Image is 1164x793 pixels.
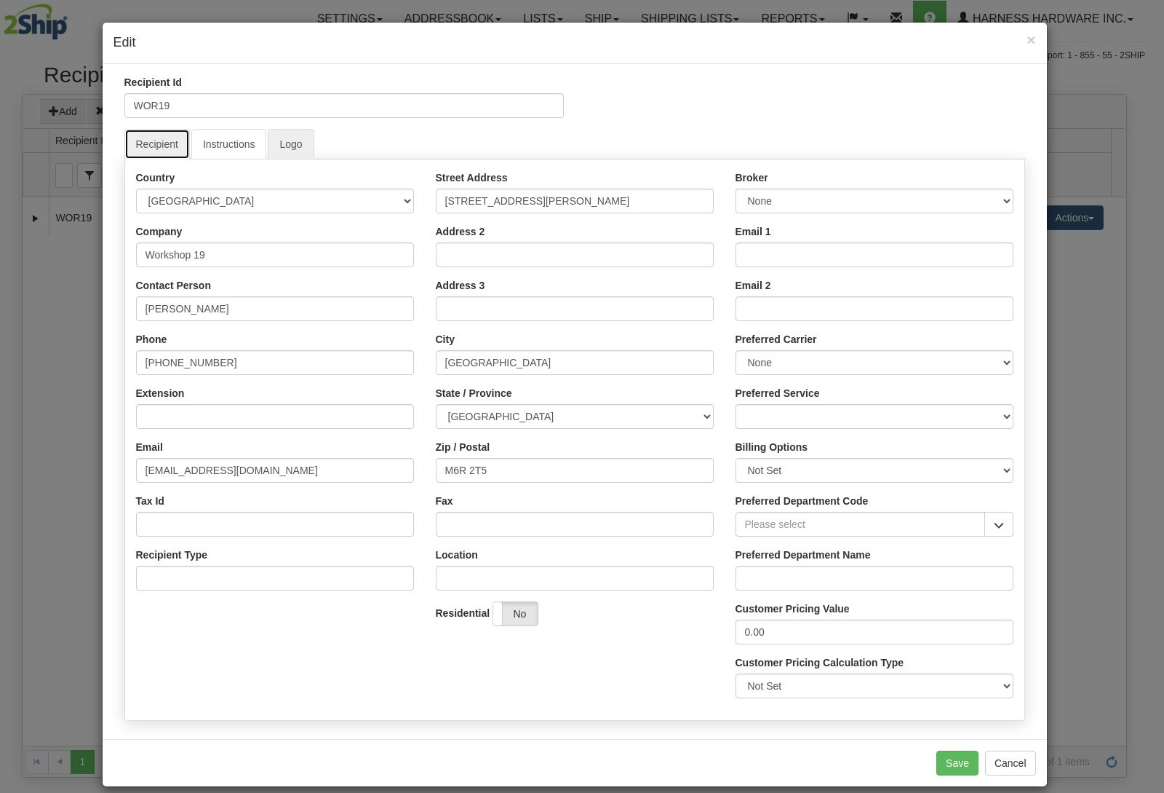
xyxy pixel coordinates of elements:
label: Customer Pricing Calculation Type [736,655,904,670]
h4: Edit [113,33,1036,52]
label: Preferred Service [736,386,820,401]
label: Email 2 [736,278,771,293]
label: Street Address [436,170,508,185]
label: Fax [436,494,453,508]
label: Tax Id [136,494,164,508]
label: Recipient Type [136,548,208,562]
label: Customer Pricing Value [736,601,850,616]
button: Close [1027,32,1035,47]
label: Broker [736,170,768,185]
label: Extension [136,386,185,401]
label: Address 2 [436,224,485,239]
label: Preferred Department Name [736,548,871,562]
label: Location [436,548,478,562]
label: State / Province [436,386,512,401]
label: Billing Options [736,440,808,454]
label: Preferred Carrier [736,332,817,347]
label: City [436,332,455,347]
label: Recipient Id [124,75,182,90]
label: Address 3 [436,278,485,293]
span: × [1027,31,1035,48]
a: Recipient [124,129,190,159]
a: Instructions [191,129,267,159]
label: Country [136,170,175,185]
a: Logo [268,129,314,159]
label: Email 1 [736,224,771,239]
label: Residential [436,606,490,620]
label: Preferred Department Code [736,494,869,508]
input: Please select [736,512,985,537]
label: Email [136,440,163,454]
label: No [493,602,538,626]
button: Cancel [985,751,1036,776]
label: Contact Person [136,278,211,293]
button: Save [936,751,978,776]
label: Company [136,224,183,239]
label: Zip / Postal [436,440,490,454]
label: Phone [136,332,167,347]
